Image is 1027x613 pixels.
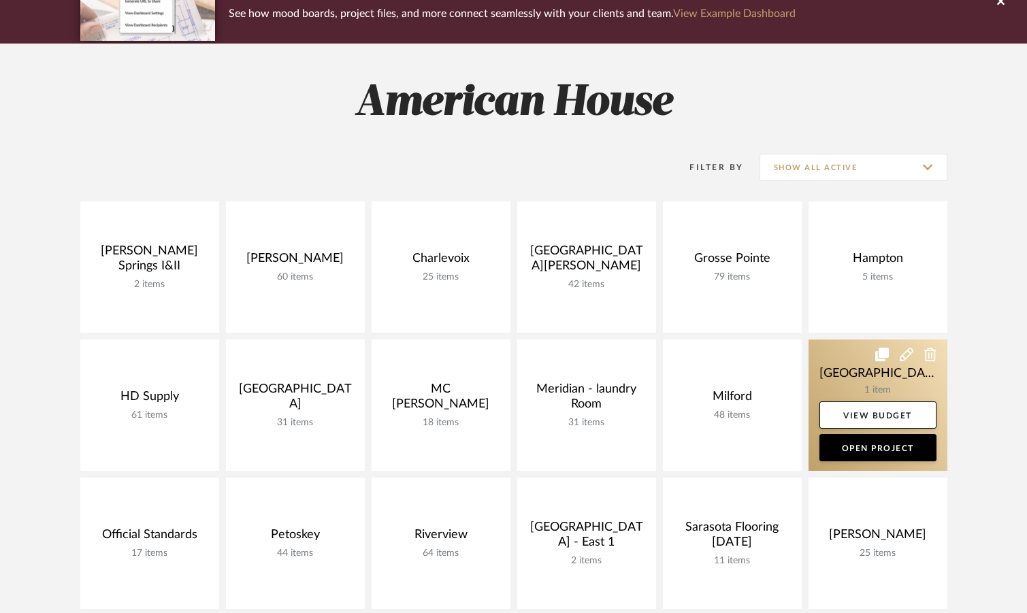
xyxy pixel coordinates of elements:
div: Sarasota Flooring [DATE] [674,520,791,555]
div: 64 items [382,548,500,559]
div: Riverview [382,527,500,548]
div: Meridian - laundry Room [528,382,645,417]
div: Official Standards [91,527,208,548]
div: [PERSON_NAME] [237,251,354,271]
div: [GEOGRAPHIC_DATA][PERSON_NAME] [528,244,645,279]
p: See how mood boards, project files, and more connect seamlessly with your clients and team. [229,4,796,23]
div: MC [PERSON_NAME] [382,382,500,417]
div: 31 items [237,417,354,429]
div: Petoskey [237,527,354,548]
a: View Budget [819,401,936,429]
div: Charlevoix [382,251,500,271]
div: Milford [674,389,791,410]
div: [PERSON_NAME] Springs I&II [91,244,208,279]
div: 44 items [237,548,354,559]
div: 2 items [528,555,645,567]
div: 5 items [819,271,936,283]
div: 60 items [237,271,354,283]
div: 79 items [674,271,791,283]
div: 17 items [91,548,208,559]
div: HD Supply [91,389,208,410]
div: [PERSON_NAME] [819,527,936,548]
div: [GEOGRAPHIC_DATA] [237,382,354,417]
div: Grosse Pointe [674,251,791,271]
h2: American House [24,78,1004,129]
div: 42 items [528,279,645,291]
a: Open Project [819,434,936,461]
div: 31 items [528,417,645,429]
div: 18 items [382,417,500,429]
div: 2 items [91,279,208,291]
div: Filter By [672,161,744,174]
div: [GEOGRAPHIC_DATA] - East 1 [528,520,645,555]
div: 11 items [674,555,791,567]
div: 48 items [674,410,791,421]
div: Hampton [819,251,936,271]
div: 25 items [382,271,500,283]
a: View Example Dashboard [673,8,796,19]
div: 61 items [91,410,208,421]
div: 25 items [819,548,936,559]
